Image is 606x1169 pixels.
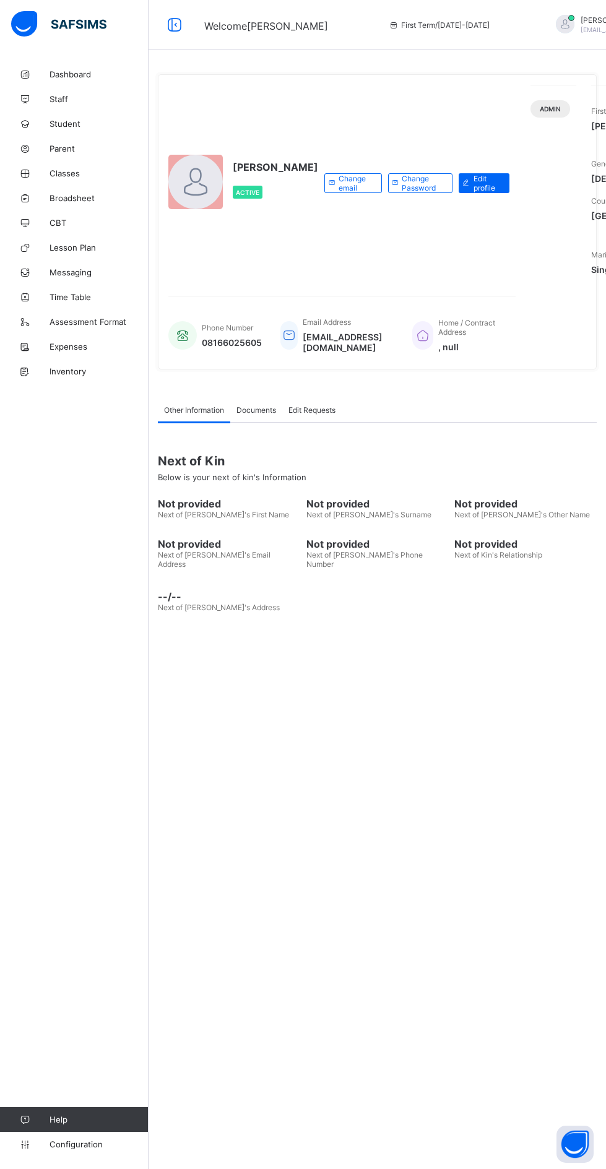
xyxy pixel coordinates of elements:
[454,550,542,559] span: Next of Kin's Relationship
[50,1139,148,1149] span: Configuration
[556,1126,594,1163] button: Open asap
[438,342,503,352] span: , null
[454,538,597,550] span: Not provided
[438,318,495,337] span: Home / Contract Address
[303,332,394,353] span: [EMAIL_ADDRESS][DOMAIN_NAME]
[50,267,149,277] span: Messaging
[50,94,149,104] span: Staff
[50,342,149,352] span: Expenses
[202,323,253,332] span: Phone Number
[50,193,149,203] span: Broadsheet
[306,538,449,550] span: Not provided
[288,405,335,415] span: Edit Requests
[158,454,597,468] span: Next of Kin
[454,510,590,519] span: Next of [PERSON_NAME]'s Other Name
[11,11,106,37] img: safsims
[303,317,351,327] span: Email Address
[158,538,300,550] span: Not provided
[158,590,300,603] span: --/--
[233,161,318,173] span: [PERSON_NAME]
[164,405,224,415] span: Other Information
[50,69,149,79] span: Dashboard
[540,105,561,113] span: Admin
[236,189,259,196] span: Active
[202,337,262,348] span: 08166025605
[158,603,280,612] span: Next of [PERSON_NAME]'s Address
[339,174,372,192] span: Change email
[204,20,328,32] span: Welcome [PERSON_NAME]
[389,20,490,30] span: session/term information
[158,472,306,482] span: Below is your next of kin's Information
[50,366,149,376] span: Inventory
[50,292,149,302] span: Time Table
[50,243,149,252] span: Lesson Plan
[50,119,149,129] span: Student
[306,510,431,519] span: Next of [PERSON_NAME]'s Surname
[50,317,149,327] span: Assessment Format
[50,218,149,228] span: CBT
[158,550,271,569] span: Next of [PERSON_NAME]'s Email Address
[50,144,149,153] span: Parent
[158,498,300,510] span: Not provided
[306,550,423,569] span: Next of [PERSON_NAME]'s Phone Number
[306,498,449,510] span: Not provided
[50,168,149,178] span: Classes
[236,405,276,415] span: Documents
[474,174,500,192] span: Edit profile
[50,1115,148,1124] span: Help
[454,498,597,510] span: Not provided
[402,174,443,192] span: Change Password
[158,510,289,519] span: Next of [PERSON_NAME]'s First Name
